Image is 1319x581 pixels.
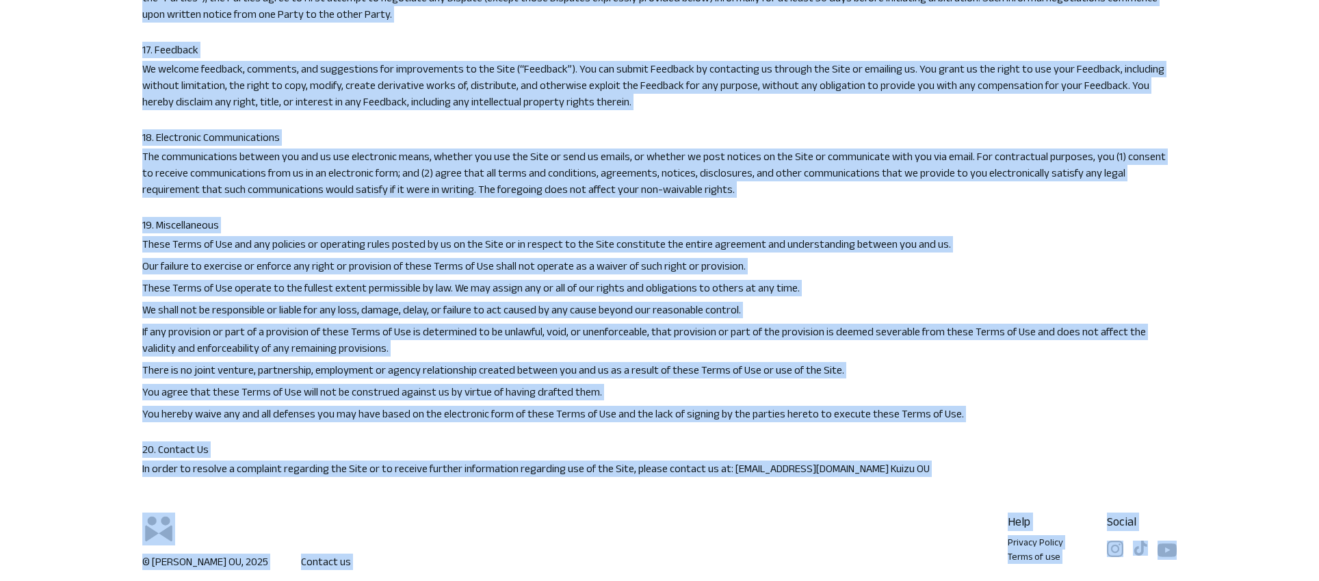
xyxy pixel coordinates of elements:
[1008,535,1063,550] a: Privacy Policy
[142,236,1177,253] p: These Terms of Use and any policies or operating rules posted by us on the Site or in respect to ...
[142,25,1177,58] p: 17. Feedback
[142,113,1177,146] p: 18. Electronic Communications
[1008,513,1063,531] p: Help
[1008,550,1063,564] a: Terms of use
[301,554,351,570] a: Contact us
[142,324,1177,357] p: If any provision or part of a provision of these Terms of Use is determined to be unlawful, void,...
[142,554,268,570] p: © [PERSON_NAME] OU, 2025
[142,149,1177,198] p: The communications between you and us use electronic means, whether you use the Site or send us e...
[142,425,1177,458] p: 20. Contact Us
[142,461,1177,477] p: In order to resolve a complaint regarding the Site or to receive further information regarding us...
[142,61,1177,110] p: We welcome feedback, comments, and suggestions for improvements to the Site (“Feedback”). You can...
[1133,541,1148,556] img: Follow us on social media
[1107,513,1177,531] p: Social
[142,513,175,545] img: logoicon
[1107,541,1123,557] img: Follow us on social media
[142,302,1177,318] p: We shall not be responsible or liable for any loss, damage, delay, or failure to act caused by an...
[142,201,1177,233] p: 19. Miscellaneous
[142,258,1177,274] p: Our failure to exercise or enforce any right or provision of these Terms of Use shall not operate...
[142,280,1177,296] p: These Terms of Use operate to the fullest extent permissible by law. We may assign any or all of ...
[142,384,1177,400] p: You agree that these Terms of Use will not be construed against us by virtue of having drafted them.
[142,406,1177,422] p: You hereby waive any and all defenses you may have based on the electronic form of these Terms of...
[1158,541,1177,560] img: Follow us on social media
[142,362,1177,378] p: There is no joint venture, partnership, employment or agency relationship created between you and...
